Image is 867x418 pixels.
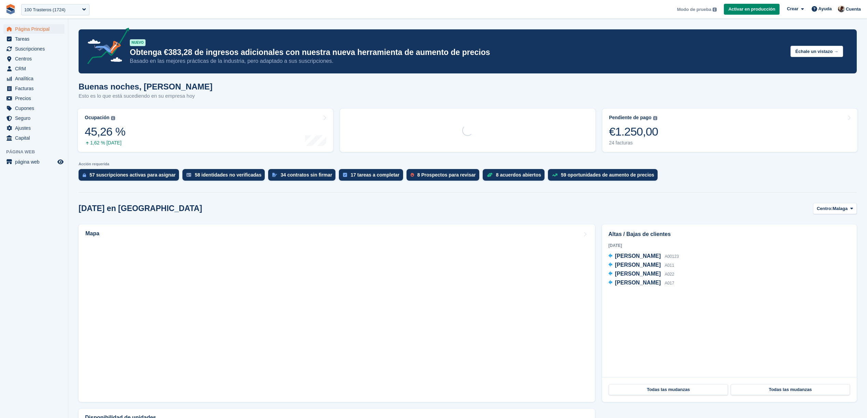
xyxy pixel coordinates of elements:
[561,172,654,178] div: 59 oportunidades de aumento de precios
[602,109,857,152] a: Pendiente de pago €1.250,00 24 facturas
[665,281,674,285] span: A017
[15,94,56,103] span: Precios
[487,172,493,177] img: deal-1b604bf984904fb50ccaf53a9ad4b4a5d6e5aea283cecdc64d6e3604feb123c2.svg
[85,231,99,237] h2: Mapa
[787,5,798,12] span: Crear
[846,6,861,13] span: Cuenta
[79,82,212,91] h1: Buenas noches, [PERSON_NAME]
[609,384,728,395] a: Todas las mudanzas
[608,279,674,288] a: [PERSON_NAME] A017
[15,64,56,73] span: CRM
[3,34,65,44] a: menu
[3,133,65,143] a: menu
[615,262,661,268] span: [PERSON_NAME]
[552,173,558,177] img: price_increase_opportunities-93ffe204e8149a01c8c9dc8f82e8f89637d9d84a8eef4429ea346261dce0b2c0.svg
[731,384,850,395] a: Todas las mudanzas
[608,230,850,238] h2: Altas / Bajas de clientes
[15,133,56,143] span: Capital
[272,173,277,177] img: contract_signature_icon-13c848040528278c33f63329250d36e43548de30e8caae1d1a13099fd9432cc5.svg
[83,173,86,177] img: active_subscription_to_allocate_icon-d502201f5373d7db506a760aba3b589e785aa758c864c3986d89f69b8ff3...
[407,169,483,184] a: 8 Prospectos para revisar
[813,203,857,214] button: Centro: Malaga
[182,169,268,184] a: 58 identidades no verificadas
[195,172,261,178] div: 58 identidades no verificadas
[111,116,115,120] img: icon-info-grey-7440780725fd019a000dd9b08b2336e03edf1995a4989e88bcd33f0948082b44.svg
[3,44,65,54] a: menu
[90,172,176,178] div: 57 suscripciones activas para asignar
[411,173,414,177] img: prospect-51fa495bee0391a8d652442698ab0144808aea92771e9ea1ae160a38d050c398.svg
[615,280,661,285] span: [PERSON_NAME]
[79,162,857,166] p: Acción requerida
[677,6,711,13] span: Modo de prueba
[615,271,661,277] span: [PERSON_NAME]
[24,6,66,13] div: 100 Trasteros (1724)
[339,169,406,184] a: 17 tareas a completar
[609,125,658,139] div: €1.250,00
[609,115,651,121] div: Pendiente de pago
[15,24,56,34] span: Página Principal
[838,5,845,12] img: Patrick Blanc
[79,169,182,184] a: 57 suscripciones activas para asignar
[78,109,333,152] a: Ocupación 45,26 % 1,62 % [DATE]
[3,54,65,64] a: menu
[608,261,674,270] a: [PERSON_NAME] A011
[15,44,56,54] span: Suscripciones
[15,74,56,83] span: Analítica
[665,263,674,268] span: A011
[130,47,785,57] p: Obtenga €383,28 de ingresos adicionales con nuestra nueva herramienta de aumento de precios
[15,123,56,133] span: Ajustes
[3,123,65,133] a: menu
[3,94,65,103] a: menu
[268,169,339,184] a: 34 contratos sin firmar
[3,103,65,113] a: menu
[3,64,65,73] a: menu
[3,24,65,34] a: menu
[79,204,202,213] h2: [DATE] en [GEOGRAPHIC_DATA]
[15,34,56,44] span: Tareas
[483,169,548,184] a: 8 acuerdos abiertos
[608,270,674,279] a: [PERSON_NAME] A022
[130,39,146,46] div: NUEVO
[615,253,661,259] span: [PERSON_NAME]
[724,4,780,15] a: Activar en producción
[343,173,347,177] img: task-75834270c22a3079a89374b754ae025e5fb1db73e45f91037f5363f120a921f8.svg
[817,205,832,212] span: Centro:
[608,242,850,249] div: [DATE]
[350,172,399,178] div: 17 tareas a completar
[3,84,65,93] a: menu
[15,113,56,123] span: Seguro
[187,173,191,177] img: verify_identity-adf6edd0f0f0b5bbfe63781bf79b02c33cf7c696d77639b501bdc392416b5a36.svg
[15,103,56,113] span: Cupones
[713,8,717,12] img: icon-info-grey-7440780725fd019a000dd9b08b2336e03edf1995a4989e88bcd33f0948082b44.svg
[728,6,775,13] span: Activar en producción
[85,115,109,121] div: Ocupación
[3,113,65,123] a: menu
[15,84,56,93] span: Facturas
[496,172,541,178] div: 8 acuerdos abiertos
[85,125,125,139] div: 45,26 %
[417,172,476,178] div: 8 Prospectos para revisar
[79,224,595,402] a: Mapa
[130,57,785,65] p: Basado en las mejores prácticas de la industria, pero adaptado a sus suscripciones.
[665,254,679,259] span: A00123
[653,116,657,120] img: icon-info-grey-7440780725fd019a000dd9b08b2336e03edf1995a4989e88bcd33f0948082b44.svg
[832,205,848,212] span: Malaga
[56,158,65,166] a: Vista previa de la tienda
[15,157,56,167] span: página web
[665,272,674,277] span: A022
[790,46,843,57] button: Échale un vistazo →
[3,74,65,83] a: menu
[85,140,125,146] div: 1,62 % [DATE]
[82,28,129,67] img: price-adjustments-announcement-icon-8257ccfd72463d97f412b2fc003d46551f7dbcb40ab6d574587a9cd5c0d94...
[608,252,679,261] a: [PERSON_NAME] A00123
[6,149,68,155] span: Página web
[609,140,658,146] div: 24 facturas
[15,54,56,64] span: Centros
[280,172,332,178] div: 34 contratos sin firmar
[548,169,661,184] a: 59 oportunidades de aumento de precios
[3,157,65,167] a: menú
[79,92,212,100] p: Esto es lo que está sucediendo en su empresa hoy
[818,5,832,12] span: Ayuda
[5,4,16,14] img: stora-icon-8386f47178a22dfd0bd8f6a31ec36ba5ce8667c1dd55bd0f319d3a0aa187defe.svg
